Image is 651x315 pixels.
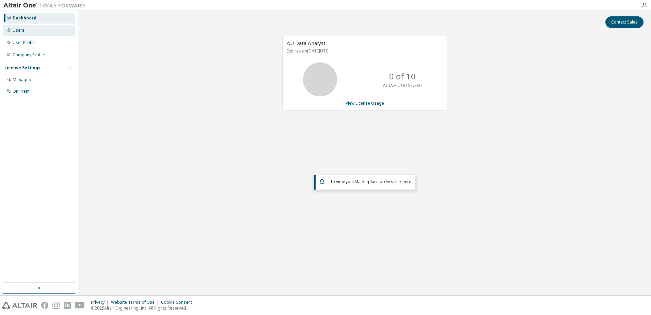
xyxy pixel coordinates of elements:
div: Managed [13,77,31,82]
div: Cookie Consent [161,300,196,305]
span: AU Data Analyst [287,40,325,46]
img: facebook.svg [41,302,48,309]
a: View License Usage [346,100,384,106]
div: Privacy [91,300,111,305]
img: Altair One [3,2,89,9]
div: On Prem [13,89,30,94]
div: Dashboard [13,15,36,21]
div: Users [13,28,25,33]
img: youtube.svg [75,302,85,309]
p: Expires on [DATE] UTC [287,48,441,54]
p: 0 of 10 [389,71,416,82]
div: License Settings [4,65,41,71]
p: © 2025 Altair Engineering, Inc. All Rights Reserved. [91,305,196,311]
img: instagram.svg [52,302,60,309]
img: altair_logo.svg [2,302,37,309]
em: Marketplace orders [354,179,393,184]
img: linkedin.svg [64,302,71,309]
div: Website Terms of Use [111,300,161,305]
a: here [402,179,411,184]
span: To view your click [330,179,411,184]
div: User Profile [13,40,36,45]
button: Contact Sales [605,16,644,28]
div: Company Profile [13,52,45,58]
p: ALTAIR UNITS USED [383,82,422,88]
